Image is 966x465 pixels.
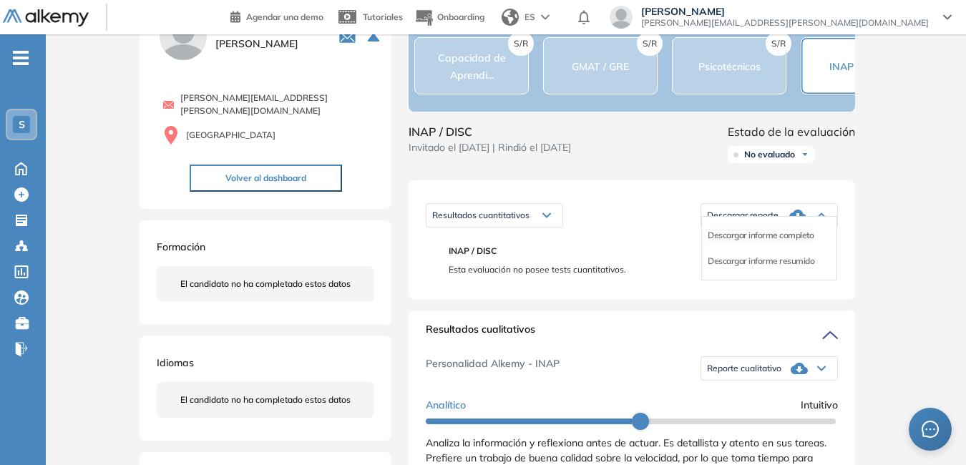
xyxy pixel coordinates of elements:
span: [GEOGRAPHIC_DATA] [PERSON_NAME] [215,21,321,52]
span: No evaluado [744,149,795,160]
span: Capacidad de Aprendi... [438,52,506,82]
a: Agendar una demo [230,7,323,24]
span: S/R [508,31,534,56]
span: Esta evaluación no posee tests cuantitativos. [449,263,826,276]
span: Tutoriales [363,11,403,22]
button: Volver al dashboard [190,165,342,192]
img: PROFILE_MENU_LOGO_USER [157,10,210,63]
span: Reporte cualitativo [707,363,781,374]
span: Resultados cualitativos [426,322,535,345]
span: INAP / DISC [449,245,826,258]
span: [PERSON_NAME] [641,6,929,17]
button: Seleccione la evaluación activa [362,24,388,49]
img: Logo [3,9,89,27]
span: Descargar reporte [707,210,779,221]
span: Resultados cuantitativos [432,210,530,220]
span: Intuitivo [801,398,838,413]
span: Personalidad Alkemy - INAP [426,356,560,381]
span: Psicotécnicos [698,60,761,73]
img: world [502,9,519,26]
span: Invitado el [DATE] | Rindió el [DATE] [409,140,571,155]
span: Estado de la evaluación [728,123,855,140]
span: [PERSON_NAME][EMAIL_ADDRESS][PERSON_NAME][DOMAIN_NAME] [180,92,374,117]
span: S [19,119,25,130]
span: Formación [157,240,205,253]
span: GMAT / GRE [572,60,629,73]
span: Agendar una demo [246,11,323,22]
span: ES [525,11,535,24]
span: INAP / DISC [409,123,571,140]
span: Analítico [426,398,466,413]
button: Onboarding [414,2,484,33]
span: [PERSON_NAME][EMAIL_ADDRESS][PERSON_NAME][DOMAIN_NAME] [641,17,929,29]
span: [GEOGRAPHIC_DATA] [186,129,275,142]
span: Idiomas [157,356,194,369]
span: S/R [766,31,791,56]
span: El candidato no ha completado estos datos [180,393,351,406]
span: INAP / DISC [829,60,887,73]
span: S/R [637,31,663,56]
i: - [13,57,29,59]
span: Onboarding [437,11,484,22]
img: Ícono de flecha [801,150,809,159]
li: Descargar informe resumido [708,254,814,268]
li: Descargar informe completo [708,228,814,243]
span: message [922,421,939,438]
img: arrow [541,14,550,20]
span: El candidato no ha completado estos datos [180,278,351,290]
